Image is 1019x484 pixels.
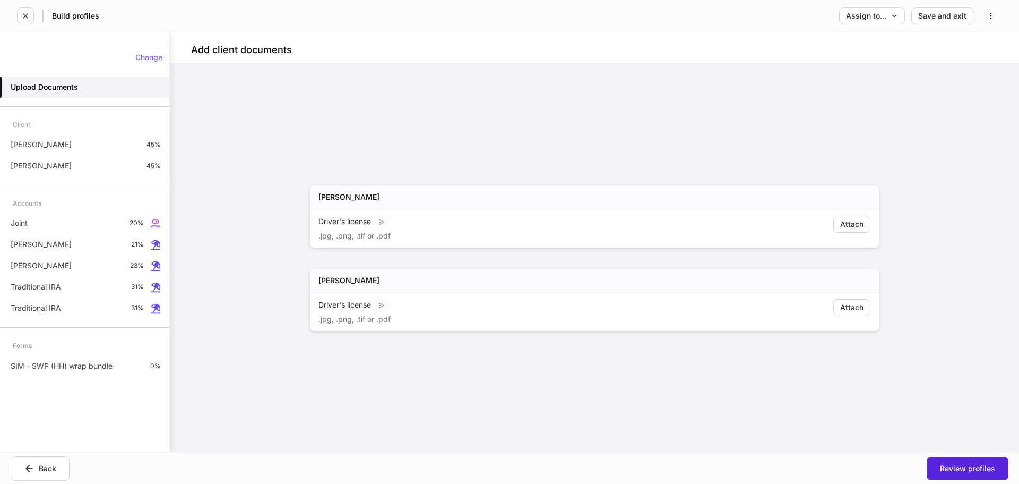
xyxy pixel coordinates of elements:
h5: [PERSON_NAME] [318,275,379,286]
p: 31% [131,283,144,291]
button: Save and exit [911,7,973,24]
p: .jpg, .png, .tif or .pdf [318,314,391,325]
button: Review profiles [927,457,1008,480]
p: .jpg, .png, .tif or .pdf [318,231,391,241]
div: Driver's license [318,216,732,228]
p: 45% [146,140,161,149]
button: Change [128,49,169,66]
div: Attach [840,304,863,311]
h5: Build profiles [52,11,99,21]
div: Assign to... [846,12,898,20]
p: Traditional IRA [11,303,61,313]
div: Back [24,463,56,474]
h5: [PERSON_NAME] [318,192,379,202]
button: Back [11,456,70,481]
div: Change [135,54,162,61]
button: Attach [833,216,870,233]
p: [PERSON_NAME] [11,160,72,171]
p: [PERSON_NAME] [11,260,72,271]
p: Traditional IRA [11,282,61,292]
div: Review profiles [940,465,995,472]
div: Client [13,115,30,134]
h4: Add client documents [191,44,292,56]
h5: Upload Documents [11,82,78,92]
p: 21% [131,240,144,249]
button: Assign to... [839,7,905,24]
p: [PERSON_NAME] [11,239,72,250]
div: Driver's license [318,299,732,312]
div: Accounts [13,194,41,213]
p: [PERSON_NAME] [11,139,72,150]
button: Attach [833,299,870,316]
div: Attach [840,220,863,228]
p: SIM - SWP (HH) wrap bundle [11,361,113,371]
div: Save and exit [918,12,966,20]
p: Joint [11,218,28,228]
p: 20% [129,219,144,227]
p: 45% [146,162,161,170]
div: Forms [13,336,32,355]
p: 31% [131,304,144,312]
p: 0% [150,362,161,370]
p: 23% [130,261,144,270]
